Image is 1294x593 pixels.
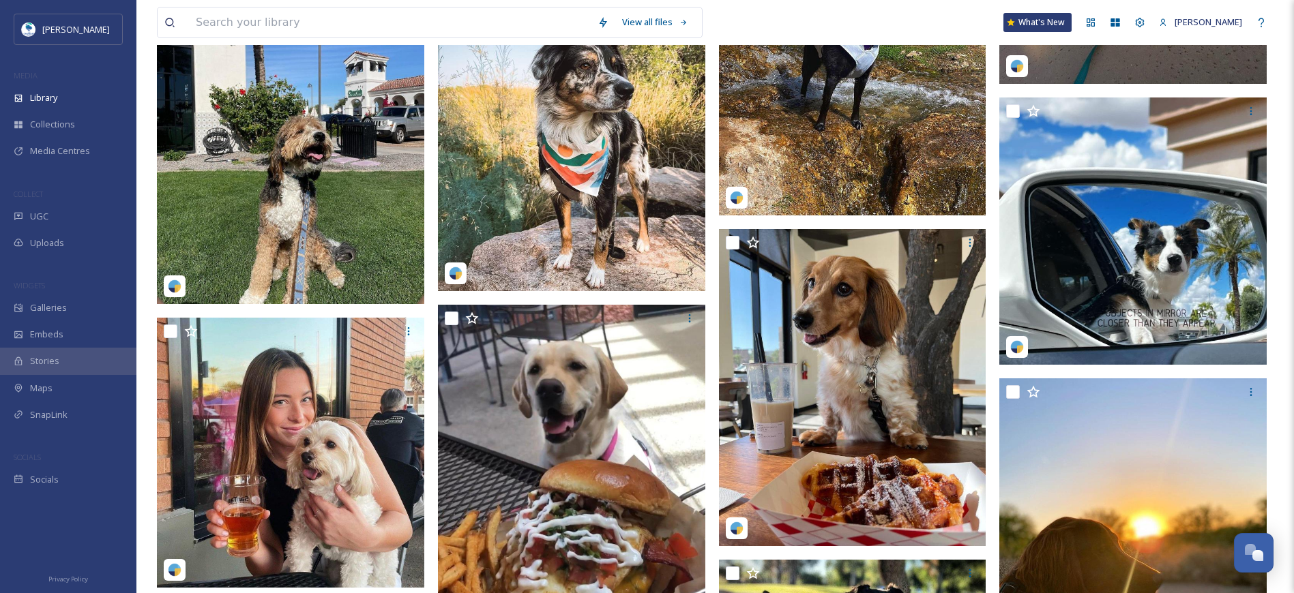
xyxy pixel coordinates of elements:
span: MEDIA [14,70,38,80]
img: snapsea-logo.png [168,563,181,577]
span: [PERSON_NAME] [1175,16,1242,28]
img: charliepawth_04102025_17984120989499587.jpg [719,229,986,546]
span: Media Centres [30,145,90,157]
img: snapsea-logo.png [1010,340,1024,354]
span: Galleries [30,301,67,314]
span: COLLECT [14,189,43,199]
a: What's New [1003,13,1072,32]
span: Collections [30,118,75,131]
span: Embeds [30,328,63,341]
button: Open Chat [1234,533,1274,573]
img: snapsea-logo.png [449,267,462,280]
span: [PERSON_NAME] [42,23,110,35]
span: SnapLink [30,408,68,421]
input: Search your library [189,7,591,37]
span: Uploads [30,237,64,249]
span: WIDGETS [14,280,45,290]
img: snapsea-logo.png [168,279,181,293]
img: snapsea-logo.png [1010,59,1024,73]
img: snapsea-logo.png [730,521,744,535]
a: [PERSON_NAME] [1152,9,1249,35]
span: Socials [30,473,59,486]
img: remisroadtrip_04102025_2662983343516646204.jpg [438,21,708,291]
img: mischief_with_mochi_04102025_17915149766429044.jpg [999,97,1267,365]
span: Maps [30,382,53,395]
a: Privacy Policy [48,570,88,586]
img: santanbrewing_04102025_17917267643403757.jpg [157,318,427,588]
img: snapsea-logo.png [730,191,744,204]
span: SOCIALS [14,452,41,462]
a: View all files [615,9,695,35]
img: download.jpeg [22,22,35,36]
span: Stories [30,354,59,367]
span: UGC [30,210,48,223]
span: Library [30,91,57,104]
span: Privacy Policy [48,575,88,583]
